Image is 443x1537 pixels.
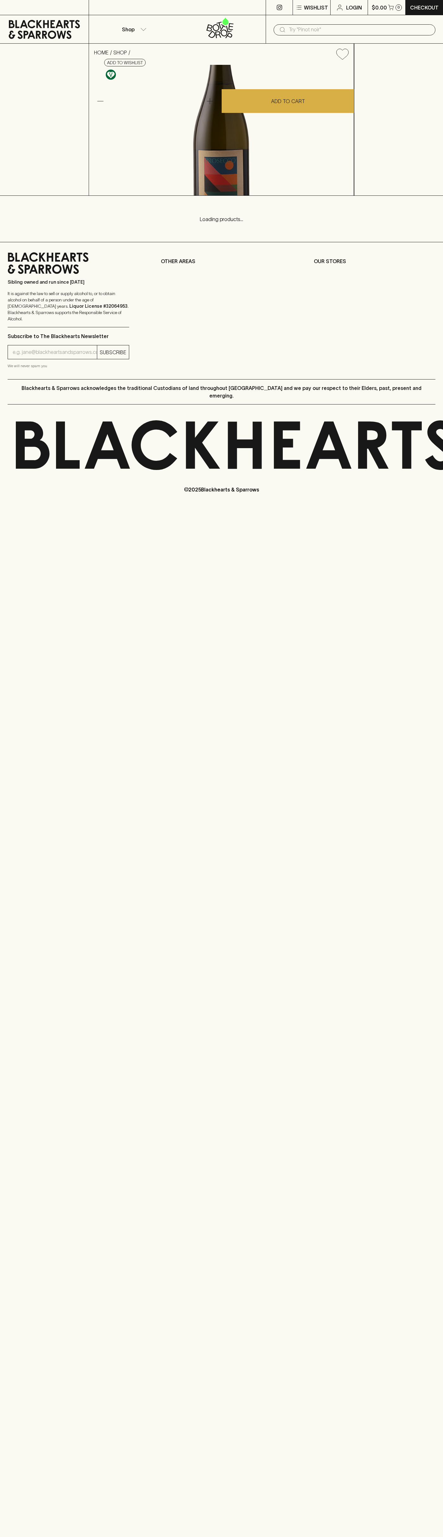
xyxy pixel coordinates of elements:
[104,59,146,66] button: Add to wishlist
[122,26,135,33] p: Shop
[89,15,177,43] button: Shop
[222,89,354,113] button: ADD TO CART
[397,6,400,9] p: 0
[410,4,439,11] p: Checkout
[8,279,129,285] p: Sibling owned and run since [DATE]
[13,347,97,357] input: e.g. jane@blackheartsandsparrows.com.au
[271,97,305,105] p: ADD TO CART
[372,4,387,11] p: $0.00
[100,349,126,356] p: SUBSCRIBE
[8,332,129,340] p: Subscribe to The Blackhearts Newsletter
[8,290,129,322] p: It is against the law to sell or supply alcohol to, or to obtain alcohol on behalf of a person un...
[94,50,109,55] a: HOME
[289,25,430,35] input: Try "Pinot noir"
[69,304,128,309] strong: Liquor License #32064953
[106,70,116,80] img: Vegan
[113,50,127,55] a: SHOP
[334,46,351,62] button: Add to wishlist
[304,4,328,11] p: Wishlist
[97,345,129,359] button: SUBSCRIBE
[89,65,354,195] img: 19940.png
[161,257,282,265] p: OTHER AREAS
[104,68,117,81] a: Made without the use of any animal products.
[12,384,431,399] p: Blackhearts & Sparrows acknowledges the traditional Custodians of land throughout [GEOGRAPHIC_DAT...
[89,4,94,11] p: ⠀
[6,215,437,223] p: Loading products...
[314,257,435,265] p: OUR STORES
[8,363,129,369] p: We will never spam you
[346,4,362,11] p: Login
